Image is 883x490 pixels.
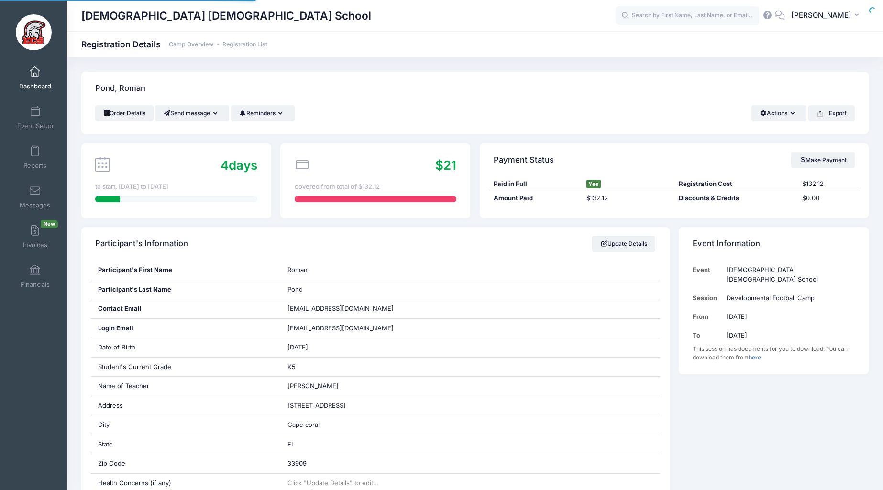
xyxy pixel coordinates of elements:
button: Reminders [231,105,295,121]
div: $132.12 [582,194,674,203]
div: Discounts & Credits [674,194,797,203]
button: Actions [751,105,806,121]
div: Paid in Full [489,179,582,189]
span: Reports [23,162,46,170]
span: Pond [287,285,303,293]
h1: Registration Details [81,39,267,49]
span: 33909 [287,459,307,467]
a: Financials [12,260,58,293]
span: [PERSON_NAME] [791,10,851,21]
td: To [693,326,722,345]
span: Dashboard [19,82,51,90]
td: [DATE] [722,307,855,326]
span: Yes [586,180,601,188]
div: Amount Paid [489,194,582,203]
button: [PERSON_NAME] [785,5,869,27]
h4: Pond, Roman [95,75,145,102]
span: 4 [221,158,229,173]
span: [DATE] [287,343,308,351]
td: Event [693,261,722,289]
span: FL [287,440,295,448]
div: Participant's Last Name [91,280,281,299]
div: This session has documents for you to download. You can download them from [693,345,854,362]
a: Update Details [592,236,656,252]
div: Participant's First Name [91,261,281,280]
input: Search by First Name, Last Name, or Email... [616,6,759,25]
a: Dashboard [12,61,58,95]
span: [STREET_ADDRESS] [287,402,346,409]
span: Event Setup [17,122,53,130]
td: Developmental Football Camp [722,289,855,307]
div: City [91,415,281,435]
h4: Payment Status [494,146,554,174]
div: Registration Cost [674,179,797,189]
span: K5 [287,363,296,370]
span: Messages [20,201,50,209]
a: Make Payment [791,152,855,168]
button: Export [808,105,855,121]
div: Login Email [91,319,281,338]
h4: Event Information [693,230,760,258]
div: Name of Teacher [91,377,281,396]
h1: [DEMOGRAPHIC_DATA] [DEMOGRAPHIC_DATA] School [81,5,371,27]
div: covered from total of $132.12 [295,182,456,192]
div: State [91,435,281,454]
span: Cape coral [287,421,320,428]
span: Financials [21,281,50,289]
div: Student's Current Grade [91,358,281,377]
a: Messages [12,180,58,214]
span: New [41,220,58,228]
span: [EMAIL_ADDRESS][DOMAIN_NAME] [287,305,394,312]
a: Reports [12,141,58,174]
td: From [693,307,722,326]
span: $21 [435,158,456,173]
a: here [749,354,761,361]
a: InvoicesNew [12,220,58,253]
a: Event Setup [12,101,58,134]
a: Order Details [95,105,154,121]
img: Evangelical Christian School [16,14,52,50]
div: Zip Code [91,454,281,473]
td: [DEMOGRAPHIC_DATA] [DEMOGRAPHIC_DATA] School [722,261,855,289]
div: to start. [DATE] to [DATE] [95,182,257,192]
span: [EMAIL_ADDRESS][DOMAIN_NAME] [287,324,407,333]
span: Invoices [23,241,47,249]
div: Date of Birth [91,338,281,357]
div: Address [91,396,281,415]
a: Registration List [222,41,267,48]
h4: Participant's Information [95,230,188,258]
span: [PERSON_NAME] [287,382,339,390]
button: Send message [155,105,229,121]
a: Camp Overview [169,41,213,48]
div: days [221,156,257,174]
span: Click "Update Details" to edit... [287,479,379,487]
div: Contact Email [91,299,281,318]
span: Roman [287,266,308,273]
td: Session [693,289,722,307]
div: $132.12 [797,179,859,189]
div: $0.00 [797,194,859,203]
td: [DATE] [722,326,855,345]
